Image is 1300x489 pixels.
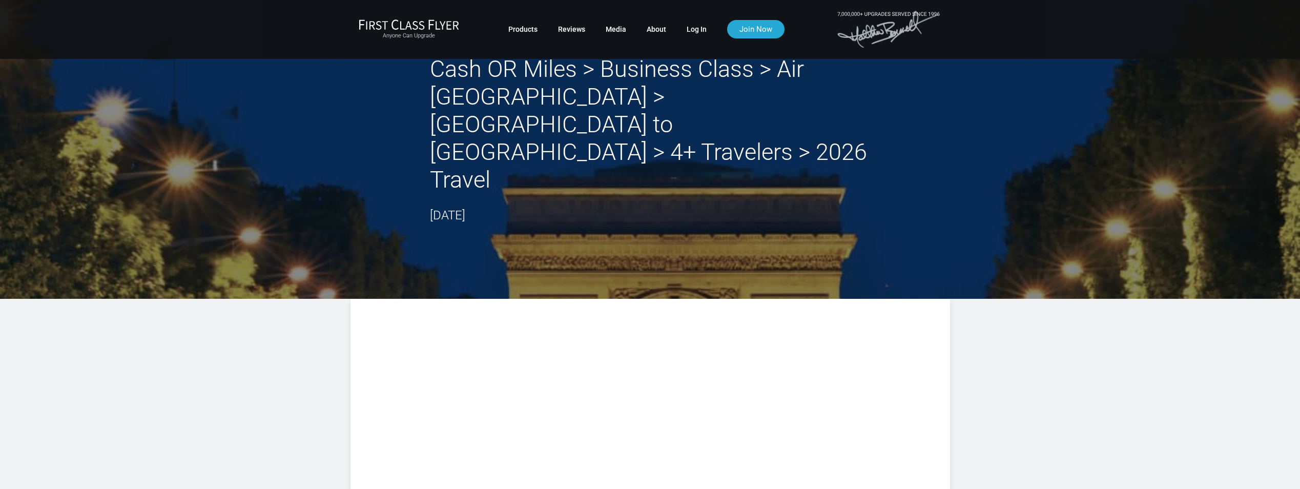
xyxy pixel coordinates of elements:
[606,20,626,38] a: Media
[430,208,465,222] time: [DATE]
[687,20,707,38] a: Log In
[359,32,459,39] small: Anyone Can Upgrade
[647,20,666,38] a: About
[359,19,459,30] img: First Class Flyer
[430,55,871,194] h2: Cash OR Miles > Business Class > Air [GEOGRAPHIC_DATA] > [GEOGRAPHIC_DATA] to [GEOGRAPHIC_DATA] >...
[727,20,785,38] a: Join Now
[558,20,585,38] a: Reviews
[359,19,459,39] a: First Class FlyerAnyone Can Upgrade
[508,20,538,38] a: Products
